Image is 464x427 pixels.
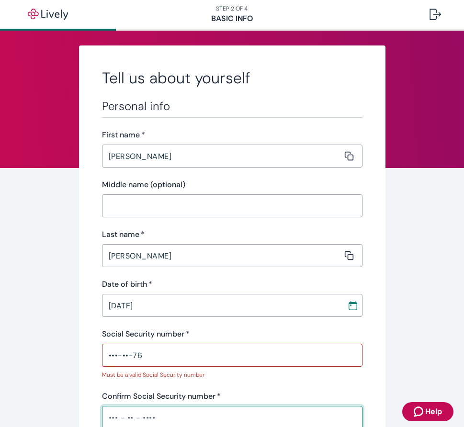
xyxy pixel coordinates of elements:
[342,249,356,262] button: Copy message content to clipboard
[102,391,221,402] label: Confirm Social Security number
[102,328,190,340] label: Social Security number
[348,301,358,310] svg: Calendar
[422,3,449,26] button: Log out
[102,408,362,427] input: ••• - •• - ••••
[414,406,425,417] svg: Zendesk support icon
[344,297,362,314] button: Choose date, selected date is Dec 19, 1988
[342,149,356,163] button: Copy message content to clipboard
[402,402,453,421] button: Zendesk support iconHelp
[102,371,356,379] p: Must be a valid Social Security number
[102,279,152,290] label: Date of birth
[21,9,75,20] img: Lively
[102,179,185,191] label: Middle name (optional)
[102,129,145,141] label: First name
[102,99,362,113] h3: Personal info
[102,68,362,88] h2: Tell us about yourself
[344,251,354,260] svg: Copy to clipboard
[102,346,362,365] input: ••• - •• - ••••
[102,296,340,315] input: MM / DD / YYYY
[344,151,354,161] svg: Copy to clipboard
[102,229,145,240] label: Last name
[425,406,442,417] span: Help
